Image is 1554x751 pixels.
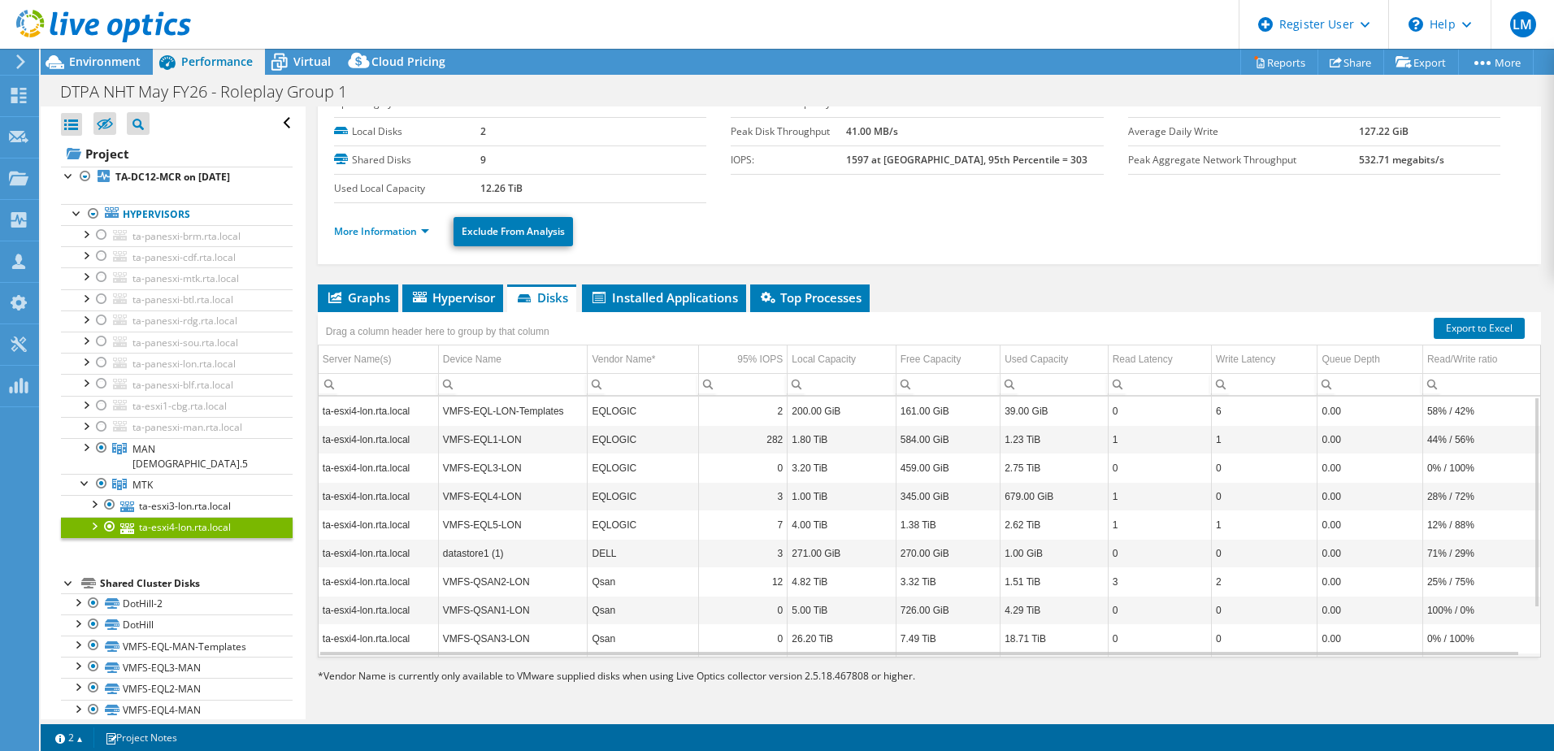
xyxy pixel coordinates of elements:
[792,349,856,369] div: Local Capacity
[322,320,553,343] div: Drag a column header here to group by that column
[698,482,787,510] td: Column 95% IOPS, Value 3
[1359,96,1467,110] b: 42% reads / 58% writes
[1108,482,1211,510] td: Column Read Latency, Value 1
[61,438,293,474] a: MAN 6.5
[480,181,523,195] b: 12.26 TiB
[132,229,241,243] span: ta-panesxi-brm.rta.local
[61,225,293,246] a: ta-panesxi-brm.rta.local
[438,397,588,425] td: Column Device Name, Value VMFS-EQL-LON-Templates
[438,482,588,510] td: Column Device Name, Value VMFS-EQL4-LON
[61,474,293,495] a: MTK
[698,596,787,624] td: Column 95% IOPS, Value 0
[438,510,588,539] td: Column Device Name, Value VMFS-EQL5-LON
[443,349,501,369] div: Device Name
[61,700,293,721] a: VMFS-EQL4-MAN
[61,614,293,636] a: DotHill
[588,345,698,374] td: Vendor Name* Column
[1322,349,1379,369] div: Queue Depth
[1001,482,1108,510] td: Column Used Capacity, Value 679.00 GiB
[588,397,698,425] td: Column Vendor Name*, Value EQLOGIC
[44,727,94,748] a: 2
[1510,11,1536,37] span: LM
[61,517,293,538] a: ta-esxi4-lon.rta.local
[1212,510,1317,539] td: Column Write Latency, Value 1
[438,425,588,454] td: Column Device Name, Value VMFS-EQL1-LON
[1212,373,1317,395] td: Column Write Latency, Filter cell
[788,345,896,374] td: Local Capacity Column
[896,539,1000,567] td: Column Free Capacity, Value 270.00 GiB
[1212,482,1317,510] td: Column Write Latency, Value 0
[896,397,1000,425] td: Column Free Capacity, Value 161.00 GiB
[61,167,293,188] a: TA-DC12-MCR on [DATE]
[438,539,588,567] td: Column Device Name, Value datastore1 (1)
[132,357,236,371] span: ta-panesxi-lon.rta.local
[1212,454,1317,482] td: Column Write Latency, Value 0
[788,567,896,596] td: Column Local Capacity, Value 4.82 TiB
[788,454,896,482] td: Column Local Capacity, Value 3.20 TiB
[698,624,787,653] td: Column 95% IOPS, Value 0
[1212,345,1317,374] td: Write Latency Column
[788,539,896,567] td: Column Local Capacity, Value 271.00 GiB
[323,349,392,369] div: Server Name(s)
[1128,152,1359,168] label: Peak Aggregate Network Throughput
[788,397,896,425] td: Column Local Capacity, Value 200.00 GiB
[61,593,293,614] a: DotHill-2
[1212,539,1317,567] td: Column Write Latency, Value 0
[515,289,568,306] span: Disks
[896,454,1000,482] td: Column Free Capacity, Value 459.00 GiB
[588,482,698,510] td: Column Vendor Name*, Value EQLOGIC
[1317,624,1422,653] td: Column Queue Depth, Value 0.00
[698,397,787,425] td: Column 95% IOPS, Value 2
[181,54,253,69] span: Performance
[132,293,233,306] span: ta-panesxi-btl.rta.local
[132,442,248,471] span: MAN [DEMOGRAPHIC_DATA].5
[61,678,293,699] a: VMFS-EQL2-MAN
[69,54,141,69] span: Environment
[846,96,888,110] b: 44.06 TiB
[1001,624,1108,653] td: Column Used Capacity, Value 18.71 TiB
[53,83,372,101] h1: DTPA NHT May FY26 - Roleplay Group 1
[788,510,896,539] td: Column Local Capacity, Value 4.00 TiB
[1001,510,1108,539] td: Column Used Capacity, Value 2.62 TiB
[319,425,439,454] td: Column Server Name(s), Value ta-esxi4-lon.rta.local
[61,417,293,438] a: ta-panesxi-man.rta.local
[132,399,227,413] span: ta-esxi1-cbg.rta.local
[901,349,961,369] div: Free Capacity
[896,510,1000,539] td: Column Free Capacity, Value 1.38 TiB
[438,596,588,624] td: Column Device Name, Value VMFS-QSAN1-LON
[1212,567,1317,596] td: Column Write Latency, Value 2
[1317,539,1422,567] td: Column Queue Depth, Value 0.00
[1427,349,1497,369] div: Read/Write ratio
[698,454,787,482] td: Column 95% IOPS, Value 0
[61,657,293,678] a: VMFS-EQL3-MAN
[1409,17,1423,32] svg: \n
[61,353,293,374] a: ta-panesxi-lon.rta.local
[588,624,698,653] td: Column Vendor Name*, Value Qsan
[1422,567,1540,596] td: Column Read/Write ratio, Value 25% / 75%
[1108,624,1211,653] td: Column Read Latency, Value 0
[1383,50,1459,75] a: Export
[846,153,1087,167] b: 1597 at [GEOGRAPHIC_DATA], 95th Percentile = 303
[93,727,189,748] a: Project Notes
[788,425,896,454] td: Column Local Capacity, Value 1.80 TiB
[61,246,293,267] a: ta-panesxi-cdf.rta.local
[326,289,390,306] span: Graphs
[438,624,588,653] td: Column Device Name, Value VMFS-QSAN3-LON
[1422,482,1540,510] td: Column Read/Write ratio, Value 28% / 72%
[132,314,237,328] span: ta-panesxi-rdg.rta.local
[788,373,896,395] td: Column Local Capacity, Filter cell
[1001,373,1108,395] td: Column Used Capacity, Filter cell
[438,567,588,596] td: Column Device Name, Value VMFS-QSAN2-LON
[588,425,698,454] td: Column Vendor Name*, Value EQLOGIC
[1001,454,1108,482] td: Column Used Capacity, Value 2.75 TiB
[438,454,588,482] td: Column Device Name, Value VMFS-EQL3-LON
[588,539,698,567] td: Column Vendor Name*, Value DELL
[1108,539,1211,567] td: Column Read Latency, Value 0
[1108,397,1211,425] td: Column Read Latency, Value 0
[410,289,495,306] span: Hypervisor
[1001,596,1108,624] td: Column Used Capacity, Value 4.29 TiB
[132,271,239,285] span: ta-panesxi-mtk.rta.local
[1212,425,1317,454] td: Column Write Latency, Value 1
[1212,596,1317,624] td: Column Write Latency, Value 0
[334,152,480,168] label: Shared Disks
